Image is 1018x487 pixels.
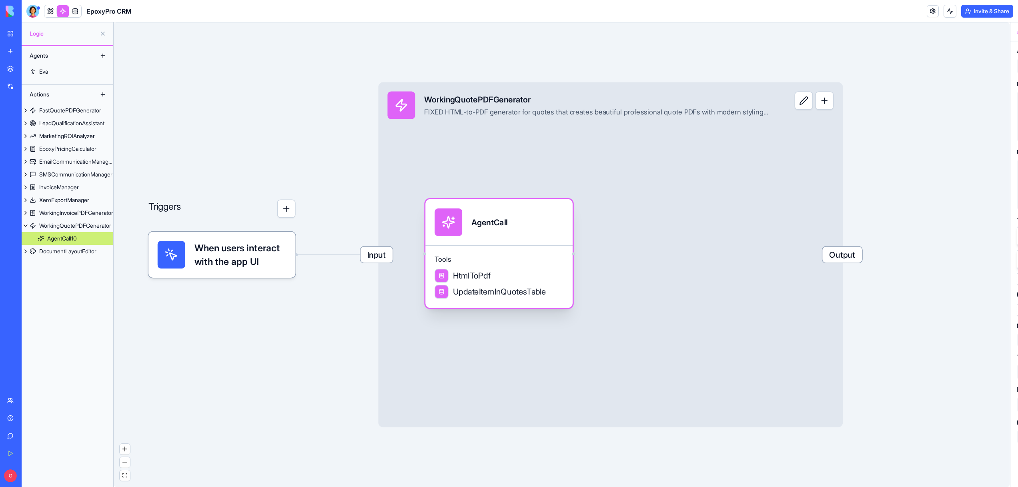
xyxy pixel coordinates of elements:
button: fit view [120,470,130,481]
div: WorkingQuotePDFGenerator [39,222,111,230]
a: DocumentLayoutEditor [22,245,113,258]
div: FIXED HTML-to-PDF generator for quotes that creates beautiful professional quote PDFs with modern... [424,108,769,117]
span: G [4,469,17,482]
div: When users interact with the app UI [148,232,296,278]
div: Actions [26,88,90,101]
div: Agents [26,49,90,62]
div: InvoiceManager [39,183,79,191]
div: WorkingQuotePDFGenerator [424,94,769,105]
div: InputWorkingQuotePDFGeneratorFIXED HTML-to-PDF generator for quotes that creates beautiful profes... [378,82,843,427]
div: AgentCall [471,216,508,228]
span: Input [361,247,393,263]
a: WorkingInvoicePDFGenerator [22,206,113,219]
div: FastQuotePDFGenerator [39,106,101,114]
a: Eva [22,65,113,78]
div: Triggers [148,163,296,278]
div: WorkingInvoicePDFGenerator [39,209,113,217]
a: EmailCommunicationManager [22,155,113,168]
a: InvoiceManager [22,181,113,194]
p: Triggers [148,200,181,218]
a: EpoxyPricingCalculator [22,142,113,155]
span: Tools [435,255,563,264]
a: AgentCall10 [22,232,113,245]
div: XeroExportManager [39,196,89,204]
span: When users interact with the app UI [194,241,287,269]
div: EmailCommunicationManager [39,158,113,166]
a: SMSCommunicationManager [22,168,113,181]
span: Logic [30,30,96,38]
div: AgentCall10 [47,234,77,242]
div: SMSCommunicationManager [39,170,112,178]
div: DocumentLayoutEditor [39,247,96,255]
img: logo [6,6,55,17]
a: LeadQualificationAssistant [22,117,113,130]
a: MarketingROIAnalyzer [22,130,113,142]
button: zoom out [120,457,130,468]
span: UpdateItemInQuotesTable [453,286,546,298]
div: AgentCallToolsHtmlToPdfUpdateItemInQuotesTable [425,199,573,308]
button: zoom in [120,444,130,455]
div: Eva [39,68,48,76]
button: Invite & Share [961,5,1013,18]
div: EpoxyPricingCalculator [39,145,96,153]
a: FastQuotePDFGenerator [22,104,113,117]
a: XeroExportManager [22,194,113,206]
div: MarketingROIAnalyzer [39,132,95,140]
div: LeadQualificationAssistant [39,119,104,127]
a: WorkingQuotePDFGenerator [22,219,113,232]
span: EpoxyPro CRM [86,6,131,16]
span: Output [822,247,862,263]
span: HtmlToPdf [453,270,490,282]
